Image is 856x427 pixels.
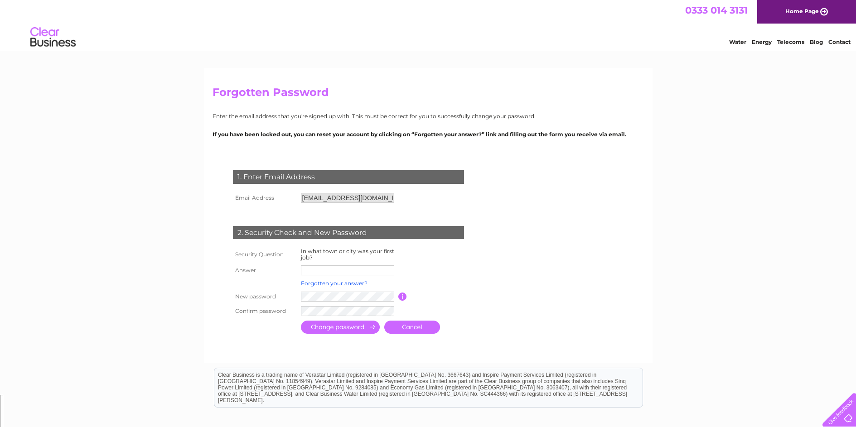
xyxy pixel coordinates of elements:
p: Enter the email address that you're signed up with. This must be correct for you to successfully ... [213,112,644,120]
th: Security Question [231,246,299,263]
img: logo.png [30,24,76,51]
p: If you have been locked out, you can reset your account by clicking on “Forgotten your answer?” l... [213,130,644,139]
input: Information [398,293,407,301]
th: Email Address [231,191,299,205]
div: 1. Enter Email Address [233,170,464,184]
label: In what town or city was your first job? [301,248,394,261]
a: Forgotten your answer? [301,280,368,287]
a: Cancel [384,321,440,334]
a: Contact [828,38,851,45]
div: 2. Security Check and New Password [233,226,464,240]
a: Telecoms [777,38,804,45]
a: 0333 014 3131 [685,5,748,16]
a: Blog [810,38,823,45]
th: New password [231,289,299,304]
input: Submit [301,321,380,334]
th: Confirm password [231,304,299,318]
th: Answer [231,263,299,278]
div: Clear Business is a trading name of Verastar Limited (registered in [GEOGRAPHIC_DATA] No. 3667643... [214,5,643,44]
a: Water [729,38,746,45]
a: Energy [752,38,772,45]
h2: Forgotten Password [213,86,644,103]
